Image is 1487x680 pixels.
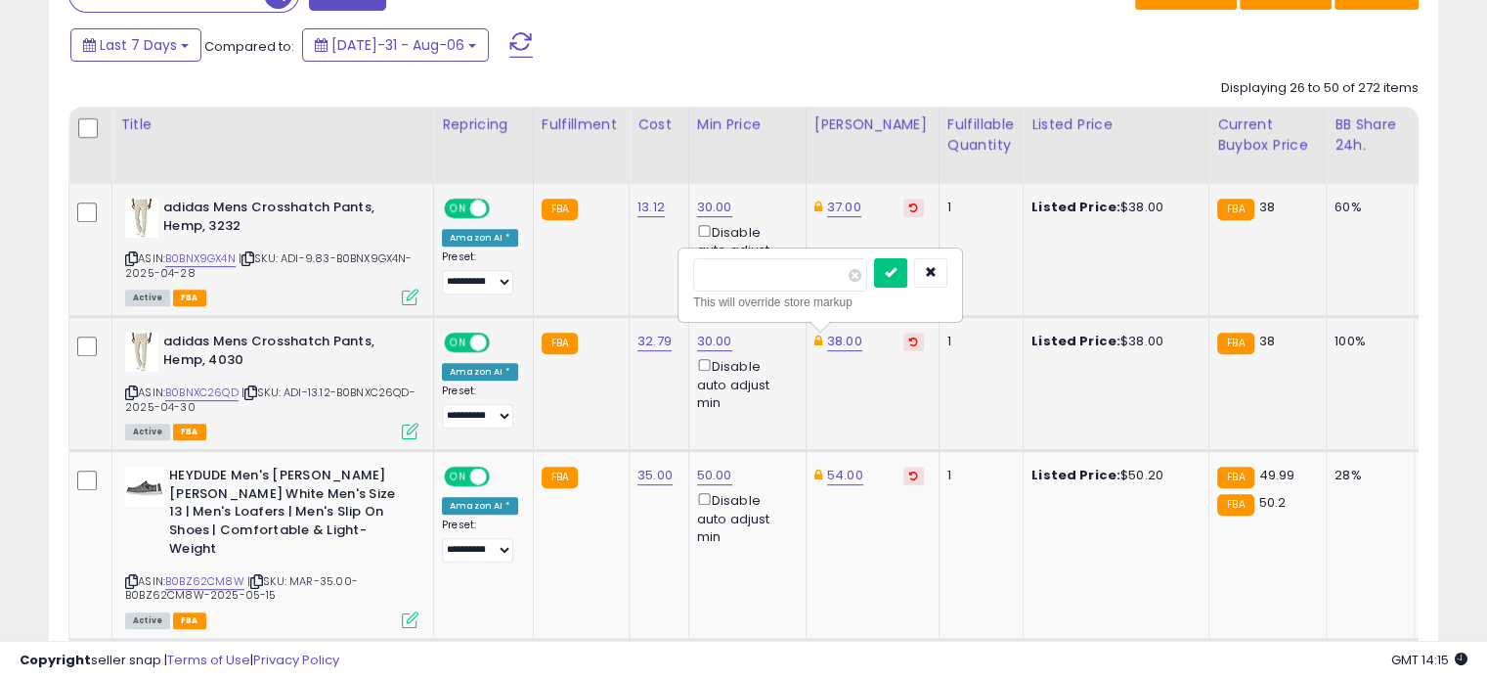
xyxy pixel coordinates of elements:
[814,201,822,213] i: This overrides the store level Dynamic Max Price for this listing
[173,612,206,629] span: FBA
[173,290,206,306] span: FBA
[827,466,863,485] a: 54.00
[1334,199,1399,216] div: 60%
[442,385,518,429] div: Preset:
[442,114,525,135] div: Repricing
[302,28,489,62] button: [DATE]-31 - Aug-06
[697,489,791,546] div: Disable auto adjust min
[125,385,415,414] span: | SKU: ADI-13.12-B0BNXC26QD-2025-04-30
[163,199,401,240] b: adidas Mens Crosshatch Pants, Hemp, 3232
[442,519,518,563] div: Preset:
[125,424,170,440] span: All listings currently available for purchase on Amazon
[947,333,1008,350] div: 1
[446,201,470,217] span: ON
[1391,651,1467,669] span: 2025-08-14 14:15 GMT
[637,466,673,485] a: 35.00
[1334,114,1406,156] div: BB Share 24h.
[542,114,621,135] div: Fulfillment
[1031,467,1194,484] div: $50.20
[1334,333,1399,350] div: 100%
[125,250,413,280] span: | SKU: ADI-9.83-B0BNX9GX4N-2025-04-28
[1334,467,1399,484] div: 28%
[20,651,91,669] strong: Copyright
[446,335,470,351] span: ON
[697,332,732,351] a: 30.00
[1259,198,1275,216] span: 38
[1031,114,1201,135] div: Listed Price
[442,363,518,381] div: Amazon AI *
[1259,332,1275,350] span: 38
[542,467,578,488] small: FBA
[693,293,947,312] div: This will override store markup
[1031,333,1194,350] div: $38.00
[1217,467,1253,488] small: FBA
[442,497,518,515] div: Amazon AI *
[20,652,339,670] div: seller snap | |
[125,199,418,303] div: ASIN:
[947,114,1015,156] div: Fulfillable Quantity
[100,35,177,55] span: Last 7 Days
[1031,466,1120,484] b: Listed Price:
[697,114,798,135] div: Min Price
[165,385,239,401] a: B0BNXC26QD
[125,467,164,506] img: 31ZjtBAqLHL._SL40_.jpg
[125,333,158,372] img: 31PAjvwDyTL._SL40_.jpg
[169,467,407,563] b: HEYDUDE Men's [PERSON_NAME] [PERSON_NAME] White Men's Size 13 | Men's Loafers | Men's Slip On Sho...
[947,199,1008,216] div: 1
[637,114,680,135] div: Cost
[697,355,791,412] div: Disable auto adjust min
[165,250,236,267] a: B0BNX9GX4N
[125,290,170,306] span: All listings currently available for purchase on Amazon
[120,114,425,135] div: Title
[542,333,578,354] small: FBA
[1217,199,1253,220] small: FBA
[487,201,518,217] span: OFF
[827,332,862,351] a: 38.00
[173,424,206,440] span: FBA
[947,467,1008,484] div: 1
[814,114,931,135] div: [PERSON_NAME]
[1221,79,1419,98] div: Displaying 26 to 50 of 272 items
[1259,466,1295,484] span: 49.99
[163,333,401,374] b: adidas Mens Crosshatch Pants, Hemp, 4030
[125,199,158,238] img: 31PAjvwDyTL._SL40_.jpg
[204,37,294,56] span: Compared to:
[697,198,732,217] a: 30.00
[1259,493,1287,512] span: 50.2
[542,199,578,220] small: FBA
[637,198,665,217] a: 13.12
[1217,114,1318,156] div: Current Buybox Price
[70,28,201,62] button: Last 7 Days
[909,203,918,212] i: Revert to store-level Dynamic Max Price
[637,332,672,351] a: 32.79
[165,573,244,590] a: B0BZ62CM8W
[253,651,339,669] a: Privacy Policy
[697,221,791,278] div: Disable auto adjust min
[1031,198,1120,216] b: Listed Price:
[1217,333,1253,354] small: FBA
[125,333,418,437] div: ASIN:
[1031,199,1194,216] div: $38.00
[487,469,518,485] span: OFF
[442,250,518,295] div: Preset:
[697,466,732,485] a: 50.00
[487,335,518,351] span: OFF
[331,35,464,55] span: [DATE]-31 - Aug-06
[446,469,470,485] span: ON
[167,651,250,669] a: Terms of Use
[125,612,170,629] span: All listings currently available for purchase on Amazon
[125,573,358,603] span: | SKU: MAR-35.00-B0BZ62CM8W-2025-05-15
[827,198,861,217] a: 37.00
[1031,332,1120,350] b: Listed Price:
[442,229,518,247] div: Amazon AI *
[1217,494,1253,516] small: FBA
